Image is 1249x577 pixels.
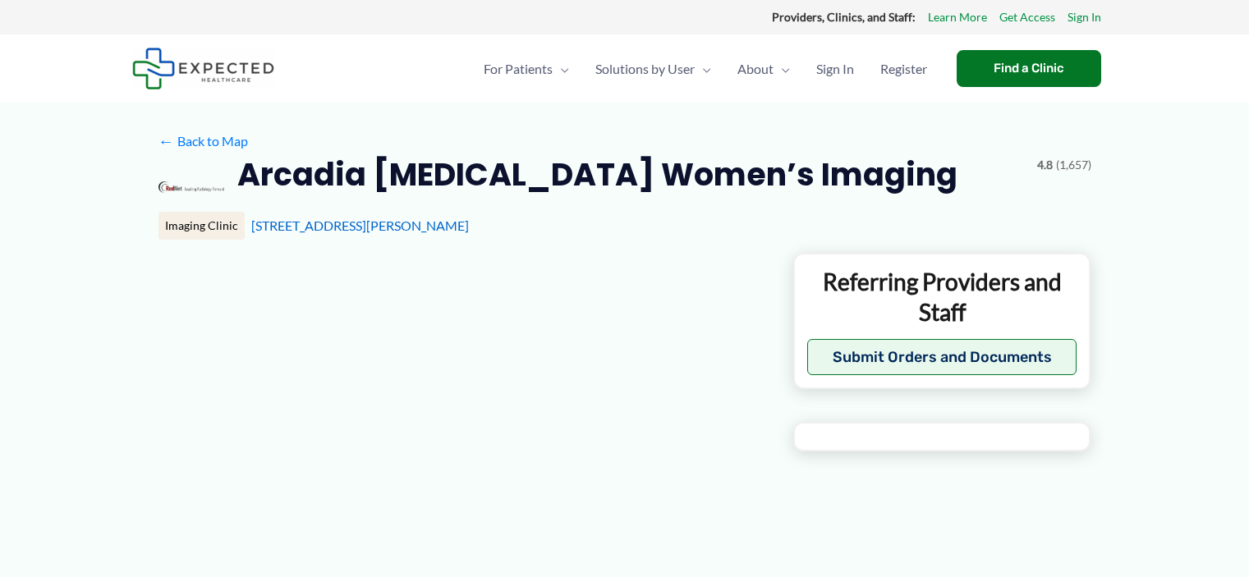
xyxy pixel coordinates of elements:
[484,40,553,98] span: For Patients
[1068,7,1101,28] a: Sign In
[807,267,1077,327] p: Referring Providers and Staff
[695,40,711,98] span: Menu Toggle
[867,40,940,98] a: Register
[595,40,695,98] span: Solutions by User
[471,40,582,98] a: For PatientsMenu Toggle
[999,7,1055,28] a: Get Access
[158,212,245,240] div: Imaging Clinic
[553,40,569,98] span: Menu Toggle
[724,40,803,98] a: AboutMenu Toggle
[1037,154,1053,176] span: 4.8
[803,40,867,98] a: Sign In
[158,133,174,149] span: ←
[158,129,248,153] a: ←Back to Map
[957,50,1101,87] a: Find a Clinic
[880,40,927,98] span: Register
[774,40,790,98] span: Menu Toggle
[132,48,274,89] img: Expected Healthcare Logo - side, dark font, small
[1056,154,1091,176] span: (1,657)
[816,40,854,98] span: Sign In
[737,40,774,98] span: About
[928,7,987,28] a: Learn More
[582,40,724,98] a: Solutions by UserMenu Toggle
[772,10,916,24] strong: Providers, Clinics, and Staff:
[251,218,469,233] a: [STREET_ADDRESS][PERSON_NAME]
[471,40,940,98] nav: Primary Site Navigation
[807,339,1077,375] button: Submit Orders and Documents
[237,154,957,195] h2: Arcadia [MEDICAL_DATA] Women’s Imaging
